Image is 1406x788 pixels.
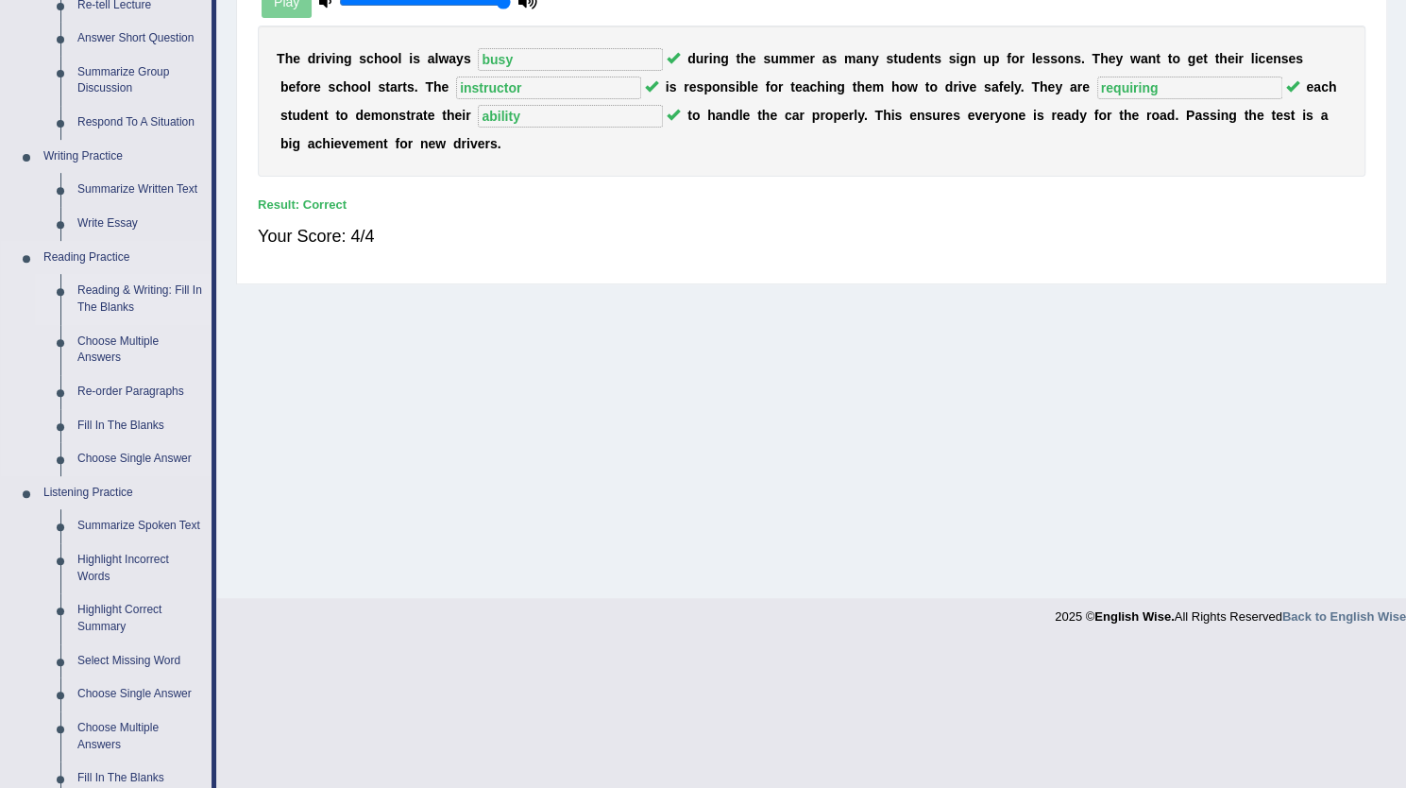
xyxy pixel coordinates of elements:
[790,51,802,66] b: m
[932,108,940,123] b: u
[829,79,838,94] b: n
[855,51,863,66] b: a
[1257,108,1264,123] b: e
[69,325,212,375] a: Choose Multiple Answers
[1146,108,1151,123] b: r
[1115,51,1123,66] b: y
[833,108,841,123] b: p
[990,108,994,123] b: r
[1248,108,1257,123] b: h
[991,79,999,94] b: a
[466,108,470,123] b: r
[366,51,374,66] b: c
[433,79,442,94] b: h
[909,108,917,123] b: e
[1141,51,1148,66] b: a
[720,79,728,94] b: n
[447,108,455,123] b: h
[1254,51,1258,66] b: i
[1188,51,1196,66] b: g
[1108,51,1115,66] b: e
[35,241,212,275] a: Reading Practice
[1228,108,1237,123] b: g
[898,51,906,66] b: u
[1031,51,1035,66] b: l
[280,79,289,94] b: b
[1313,79,1321,94] b: a
[340,108,348,123] b: o
[1003,79,1010,94] b: e
[766,79,771,94] b: f
[1018,108,1025,123] b: e
[1010,79,1014,94] b: l
[854,108,857,123] b: l
[69,644,212,678] a: Select Missing Word
[1172,51,1180,66] b: o
[1047,79,1055,94] b: e
[1082,79,1090,94] b: e
[982,108,990,123] b: e
[770,108,777,123] b: e
[35,140,212,174] a: Writing Practice
[308,79,313,94] b: r
[703,79,712,94] b: p
[1092,51,1100,66] b: T
[293,51,300,66] b: e
[1194,108,1202,123] b: a
[442,108,447,123] b: t
[736,51,740,66] b: t
[829,51,837,66] b: s
[359,79,367,94] b: o
[925,79,930,94] b: t
[890,108,894,123] b: i
[390,51,398,66] b: o
[456,51,464,66] b: y
[696,79,703,94] b: s
[958,79,962,94] b: i
[1035,51,1042,66] b: e
[1195,51,1203,66] b: e
[434,51,438,66] b: l
[720,51,729,66] b: g
[872,51,879,66] b: y
[689,79,697,94] b: e
[1306,79,1313,94] b: e
[864,108,868,123] b: .
[991,51,1000,66] b: p
[922,51,930,66] b: n
[1290,108,1295,123] b: t
[716,108,723,123] b: a
[69,274,212,324] a: Reading & Writing: Fill In The Blanks
[364,108,371,123] b: e
[883,108,891,123] b: h
[1011,51,1020,66] b: o
[749,51,756,66] b: e
[924,108,932,123] b: s
[1203,51,1208,66] b: t
[1057,108,1064,123] b: e
[707,108,716,123] b: h
[1148,51,1157,66] b: n
[994,108,1002,123] b: y
[757,108,762,123] b: t
[1271,108,1276,123] b: t
[411,108,415,123] b: r
[820,108,824,123] b: r
[378,79,385,94] b: s
[968,51,976,66] b: n
[968,108,975,123] b: e
[1010,108,1019,123] b: n
[1329,79,1337,94] b: h
[803,51,810,66] b: e
[335,108,340,123] b: t
[1119,108,1124,123] b: t
[1033,108,1037,123] b: i
[751,79,758,94] b: e
[69,375,212,409] a: Re-order Paragraphs
[351,79,360,94] b: o
[313,79,321,94] b: e
[415,79,418,94] b: .
[666,79,669,94] b: i
[841,108,849,123] b: e
[1238,51,1243,66] b: r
